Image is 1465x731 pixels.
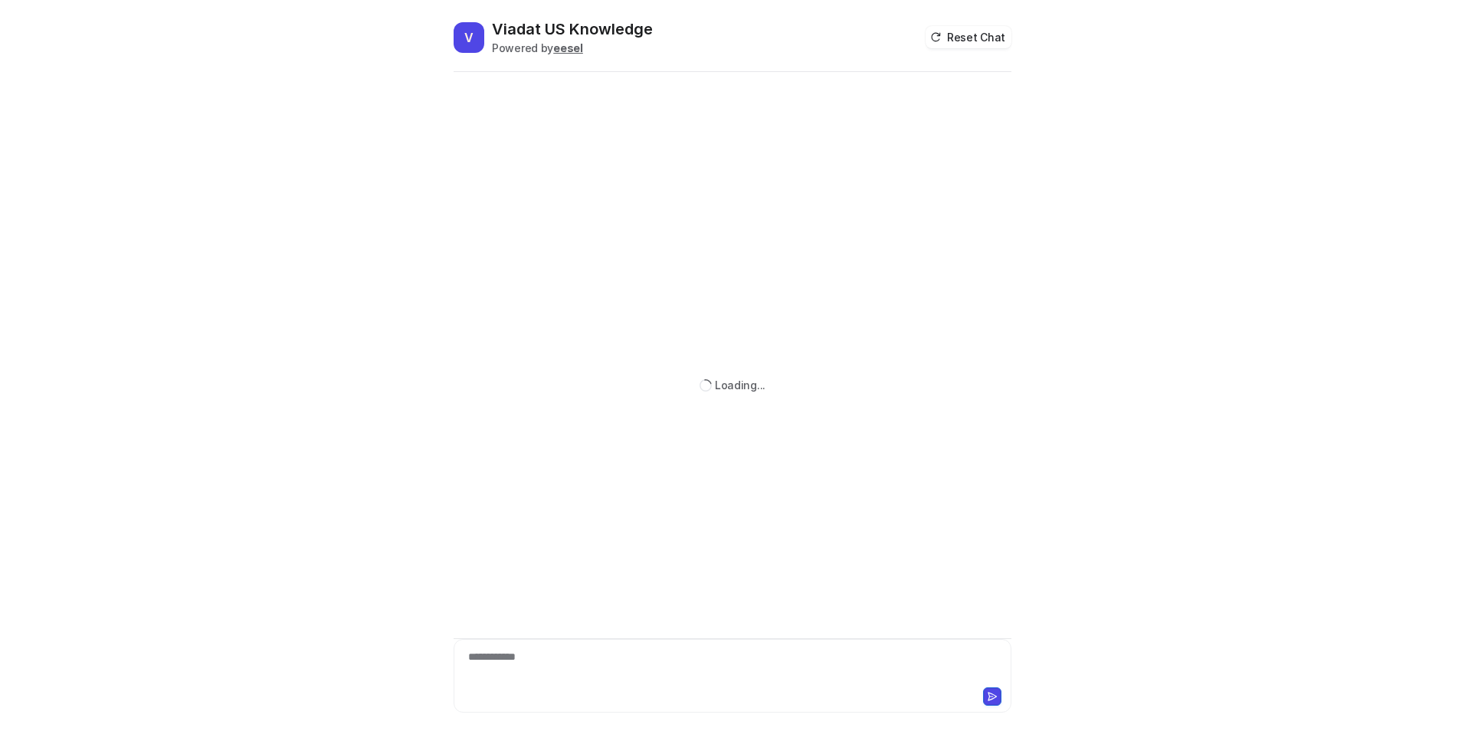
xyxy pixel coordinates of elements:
[454,22,484,53] span: V
[492,40,653,56] div: Powered by
[715,377,765,393] div: Loading...
[553,41,583,54] b: eesel
[926,26,1011,48] button: Reset Chat
[492,18,653,40] h2: Viadat US Knowledge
